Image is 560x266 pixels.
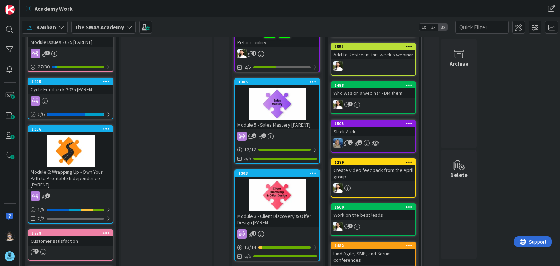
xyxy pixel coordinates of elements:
[252,133,256,138] span: 3
[331,82,415,98] div: 1498Who was on a webinar - DM them
[235,49,319,58] div: AK
[244,155,251,162] span: 5/5
[331,61,415,71] div: AK
[238,171,319,176] div: 1303
[238,80,319,85] div: 1305
[331,242,415,265] div: 1482Find Agile, SMB, and Scrum conferences
[331,120,416,153] a: 1505Slack AuditMA
[28,229,113,261] a: 1288Customer satisfaction
[331,165,415,181] div: Create video feedback from the April group
[335,243,415,248] div: 1482
[333,138,343,148] img: MA
[28,110,113,119] div: 0/6
[331,159,415,165] div: 1279
[331,44,415,59] div: 1551Add to Restream this week's webinar
[32,127,113,132] div: 1306
[244,146,256,153] span: 12 / 12
[74,24,124,31] b: The SWAY Academy
[331,43,416,76] a: 1551Add to Restream this week's webinarAK
[28,126,113,189] div: 1306Module 6: Wrapping Up - Own Your Path to Profitable Independence [PARENT]
[28,236,113,246] div: Customer satisfaction
[331,158,416,198] a: 1279Create video feedback from the April groupAK
[35,4,73,13] span: Academy Work
[28,85,113,94] div: Cycle Feedback 2025 [PARENT]
[237,49,247,58] img: AK
[28,230,113,236] div: 1288
[261,133,266,138] span: 1
[333,183,343,193] img: AK
[331,121,415,136] div: 1505Slack Audit
[22,2,77,15] a: Academy Work
[331,210,415,220] div: Work on the best leads
[38,215,45,222] span: 0/2
[335,83,415,88] div: 1498
[235,79,319,85] div: 1305
[333,222,343,231] img: AK
[419,24,429,31] span: 1x
[331,82,415,88] div: 1498
[34,249,39,254] span: 1
[235,79,319,129] div: 1305Module 5 - Sales Mastery [PARENT]
[28,125,113,224] a: 1306Module 6: Wrapping Up - Own Your Path to Profitable Independence [PARENT]1/50/2
[331,249,415,265] div: Find Agile, SMB, and Scrum conferences
[28,78,113,119] a: 1495Cycle Feedback 2025 [PARENT]0/6
[28,37,113,47] div: Module Issues 2025 [PARENT]
[335,205,415,210] div: 1500
[335,160,415,165] div: 1279
[244,252,251,260] span: 6/6
[331,100,415,109] div: AK
[333,61,343,71] img: AK
[244,244,256,251] span: 13 / 14
[235,243,319,252] div: 13/14
[331,242,415,249] div: 1482
[38,63,50,71] span: 27 / 30
[5,5,15,15] img: Visit kanbanzone.com
[358,140,362,145] span: 2
[28,230,113,246] div: 1288Customer satisfaction
[331,159,415,181] div: 1279Create video feedback from the April group
[331,222,415,231] div: AK
[450,59,468,68] div: Archive
[335,44,415,49] div: 1551
[28,126,113,132] div: 1306
[32,231,113,236] div: 1288
[5,251,15,261] img: avatar
[235,211,319,227] div: Module 3 - Client Discovery & Offer Design [PARENT]
[331,204,415,220] div: 1500Work on the best leads
[331,44,415,50] div: 1551
[28,205,113,214] div: 1/5
[5,231,15,241] img: TP
[235,170,319,177] div: 1303
[235,120,319,129] div: Module 5 - Sales Mastery [PARENT]
[235,170,319,227] div: 1303Module 3 - Client Discovery & Offer Design [PARENT]
[32,79,113,84] div: 1495
[234,78,320,164] a: 1305Module 5 - Sales Mastery [PARENT]12/125/5
[331,203,416,236] a: 1500Work on the best leadsAK
[234,169,320,261] a: 1303Module 3 - Client Discovery & Offer Design [PARENT]13/146/6
[15,1,32,10] span: Support
[348,102,353,106] span: 1
[331,88,415,98] div: Who was on a webinar - DM them
[45,193,50,198] span: 1
[252,231,256,236] span: 1
[455,21,509,34] input: Quick Filter...
[331,204,415,210] div: 1500
[333,100,343,109] img: AK
[38,206,45,213] span: 1 / 5
[28,167,113,189] div: Module 6: Wrapping Up - Own Your Path to Profitable Independence [PARENT]
[38,111,45,118] span: 0 / 6
[28,78,113,85] div: 1495
[331,138,415,148] div: MA
[252,51,256,56] span: 1
[450,170,468,179] div: Delete
[28,62,113,71] div: 27/30
[331,121,415,127] div: 1505
[429,24,438,31] span: 2x
[331,50,415,59] div: Add to Restream this week's webinar
[234,16,320,72] a: Refund policyAK2/5
[348,140,353,145] span: 2
[235,145,319,154] div: 12/12
[45,51,50,55] span: 1
[331,183,415,193] div: AK
[36,23,56,31] span: Kanban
